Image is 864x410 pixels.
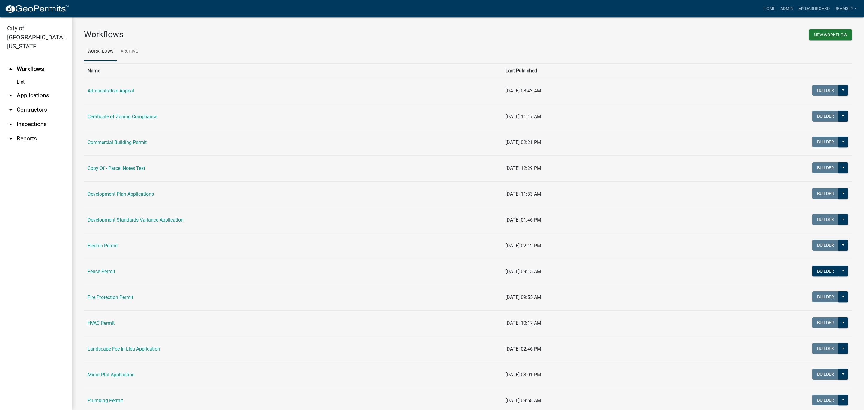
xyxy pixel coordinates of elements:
span: [DATE] 08:43 AM [505,88,541,94]
span: [DATE] 11:33 AM [505,191,541,197]
a: Plumbing Permit [88,398,123,403]
i: arrow_drop_down [7,92,14,99]
span: [DATE] 12:29 PM [505,165,541,171]
button: Builder [812,188,839,199]
button: Builder [812,317,839,328]
span: [DATE] 01:46 PM [505,217,541,223]
button: Builder [812,343,839,354]
a: Fire Protection Permit [88,294,133,300]
i: arrow_drop_down [7,121,14,128]
a: Minor Plat Application [88,372,135,378]
a: Home [761,3,778,14]
a: Administrative Appeal [88,88,134,94]
span: [DATE] 11:17 AM [505,114,541,119]
a: Copy Of - Parcel Notes Test [88,165,145,171]
a: Landscape Fee-In-Lieu Application [88,346,160,352]
button: Builder [812,137,839,147]
span: [DATE] 09:58 AM [505,398,541,403]
button: New Workflow [809,29,852,40]
span: [DATE] 02:12 PM [505,243,541,249]
span: [DATE] 02:46 PM [505,346,541,352]
span: [DATE] 03:01 PM [505,372,541,378]
button: Builder [812,395,839,405]
button: Builder [812,85,839,96]
span: [DATE] 02:21 PM [505,140,541,145]
button: Builder [812,369,839,380]
a: HVAC Permit [88,320,115,326]
a: jramsey [832,3,859,14]
a: Development Plan Applications [88,191,154,197]
i: arrow_drop_up [7,65,14,73]
a: Development Standards Variance Application [88,217,184,223]
a: My Dashboard [796,3,832,14]
a: Commercial Building Permit [88,140,147,145]
h3: Workflows [84,29,463,40]
i: arrow_drop_down [7,106,14,113]
i: arrow_drop_down [7,135,14,142]
a: Certificate of Zoning Compliance [88,114,157,119]
a: Workflows [84,42,117,61]
a: Fence Permit [88,269,115,274]
button: Builder [812,162,839,173]
th: Last Published [502,63,676,78]
button: Builder [812,214,839,225]
a: Admin [778,3,796,14]
th: Name [84,63,502,78]
span: [DATE] 09:55 AM [505,294,541,300]
span: [DATE] 10:17 AM [505,320,541,326]
button: Builder [812,291,839,302]
a: Electric Permit [88,243,118,249]
a: Archive [117,42,142,61]
button: Builder [812,240,839,251]
button: Builder [812,111,839,122]
button: Builder [812,266,839,276]
span: [DATE] 09:15 AM [505,269,541,274]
